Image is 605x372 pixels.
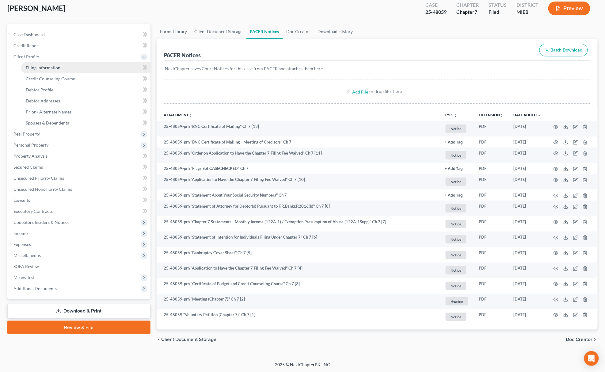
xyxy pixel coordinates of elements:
td: PDF [474,174,509,190]
span: 7 [474,9,477,15]
span: [PERSON_NAME] [7,4,65,13]
div: Status [489,2,507,9]
td: 25-48059-prh "BNC Certificate of Mailing" Ch 7 [13] [157,121,440,136]
a: Client Document Storage [191,24,246,39]
td: 25-48059-prh "Flags Set CASECHECKED" Ch 7 [157,163,440,174]
td: [DATE] [509,278,546,294]
td: 25-48059-prh "Statement About Your Social Security Numbers" Ch 7 [157,190,440,201]
button: chevron_left Client Document Storage [157,337,217,342]
span: Additional Documents [13,286,57,291]
a: Download & Print [7,304,150,318]
td: 25-48059-prh "Application to Have the Chapter 7 Filing Fee Waived" Ch 7 [4] [157,263,440,278]
a: Notice [445,250,469,260]
a: Doc Creator [283,24,314,39]
span: Codebtors Insiders & Notices [13,220,69,225]
td: 25-48059-prh "Statement of Attorney for Debtor(s) Pursuant to F.R.Bankr.P.2016(b)" Ch 7 [8] [157,201,440,216]
span: Notice [446,204,466,213]
button: Batch Download [539,44,588,57]
div: Chapter [456,9,479,16]
i: chevron_right [593,337,598,342]
span: Personal Property [13,142,48,148]
span: Client Profile [13,54,39,59]
div: 25-48059 [425,9,447,16]
span: Credit Report [13,43,40,48]
a: PACER Notices [246,24,283,39]
a: Unsecured Nonpriority Claims [9,184,150,195]
td: [DATE] [509,121,546,136]
span: Notice [446,235,466,244]
button: TYPEunfold_more [445,113,457,117]
a: Attachmentunfold_more [164,113,192,117]
a: Credit Counseling Course [21,73,150,84]
div: Chapter [456,2,479,9]
a: + Add Tag [445,139,469,145]
span: Notice [446,220,466,228]
span: Notice [446,125,466,133]
a: Notice [445,124,469,134]
span: Notice [446,151,466,159]
a: Notice [445,265,469,275]
td: 25-48059-prh "Chapter 7 Statements - Monthly Income (122A-1) / Exemption Presumption of Abuse (12... [157,216,440,232]
td: 25-48059 "Voluntary Petition (Chapter 7)" Ch 7 [1] [157,309,440,325]
div: Filed [489,9,507,16]
td: [DATE] [509,232,546,247]
div: Case [425,2,447,9]
span: Notice [446,178,466,186]
div: or drop files here [369,88,402,94]
td: [DATE] [509,263,546,278]
a: Notice [445,177,469,187]
td: [DATE] [509,247,546,263]
button: + Add Tag [445,194,463,198]
span: Debtor Profile [26,87,53,92]
a: Notice [445,219,469,229]
td: PDF [474,232,509,247]
span: Doc Creator [566,337,593,342]
td: [DATE] [509,148,546,163]
span: Notice [446,266,466,274]
span: Credit Counseling Course [26,76,75,81]
a: Case Dashboard [9,29,150,40]
a: Secured Claims [9,162,150,173]
a: Review & File [7,321,150,334]
a: Notice [445,203,469,213]
td: PDF [474,294,509,309]
span: Property Analysis [13,153,48,159]
i: chevron_left [157,337,162,342]
td: [DATE] [509,190,546,201]
a: Unsecured Priority Claims [9,173,150,184]
a: Extensionunfold_more [479,113,504,117]
td: [DATE] [509,174,546,190]
span: Expenses [13,242,31,247]
td: PDF [474,121,509,136]
a: Notice [445,281,469,291]
span: Notice [446,313,466,321]
button: Preview [548,2,590,15]
td: 25-48059-prh "Application to Have the Chapter 7 Filing Fee Waived" Ch 7 [10] [157,174,440,190]
a: Debtor Addresses [21,95,150,106]
i: expand_more [538,113,541,117]
td: [DATE] [509,201,546,216]
td: PDF [474,148,509,163]
p: NextChapter saves Court Notices for this case from PACER and attaches them here. [165,66,589,72]
span: Prior / Alternate Names [26,109,71,114]
td: PDF [474,136,509,148]
td: 25-48059-prh "Certificate of Budget and Credit Counseling Course" Ch 7 [3] [157,278,440,294]
div: MIEB [516,9,538,16]
a: + Add Tag [445,192,469,198]
span: Filing Information [26,65,60,70]
span: SOFA Review [13,264,39,269]
a: Forms Library [157,24,191,39]
a: Credit Report [9,40,150,51]
a: Notice [445,150,469,160]
span: Case Dashboard [13,32,45,37]
span: Debtor Addresses [26,98,60,103]
td: PDF [474,190,509,201]
td: 25-48059-prh "Meeting (Chapter 7)" Ch 7 [2] [157,294,440,309]
td: PDF [474,216,509,232]
a: Download History [314,24,357,39]
td: PDF [474,163,509,174]
span: Notice [446,282,466,290]
td: [DATE] [509,136,546,148]
a: Lawsuits [9,195,150,206]
div: Open Intercom Messenger [584,351,599,366]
